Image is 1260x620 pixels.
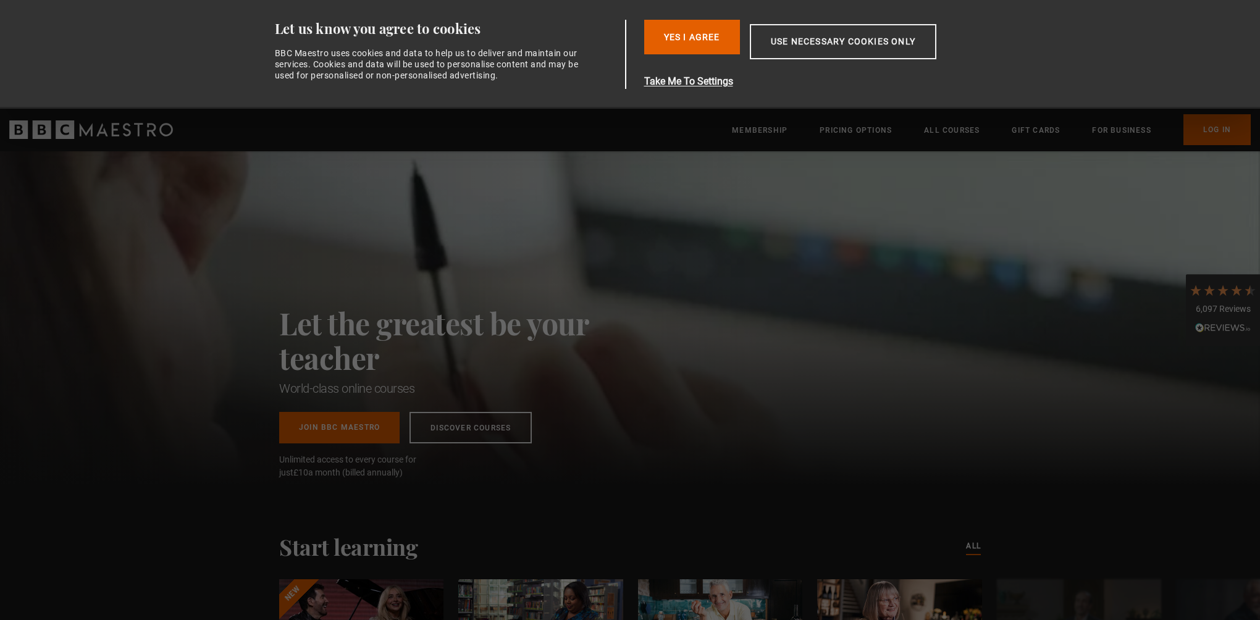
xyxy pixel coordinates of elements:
div: 4.7 Stars [1189,283,1257,297]
span: Unlimited access to every course for just a month (billed annually) [279,453,446,479]
a: Pricing Options [820,124,892,136]
div: 6,097 ReviewsRead All Reviews [1186,274,1260,346]
img: REVIEWS.io [1195,323,1251,332]
a: Gift Cards [1012,124,1060,136]
button: Take Me To Settings [644,74,995,89]
a: All [966,540,981,553]
a: Log In [1183,114,1251,145]
div: Let us know you agree to cookies [275,20,621,38]
svg: BBC Maestro [9,120,173,139]
div: BBC Maestro uses cookies and data to help us to deliver and maintain our services. Cookies and da... [275,48,586,82]
span: £10 [293,467,308,477]
h2: Start learning [279,534,418,559]
nav: Primary [732,114,1251,145]
a: Membership [732,124,787,136]
a: All Courses [924,124,980,136]
div: 6,097 Reviews [1189,303,1257,316]
button: Yes I Agree [644,20,740,54]
button: Use necessary cookies only [750,24,936,59]
h2: Let the greatest be your teacher [279,306,644,375]
a: For business [1092,124,1151,136]
div: Read All Reviews [1189,322,1257,337]
a: Discover Courses [409,412,532,443]
h1: World-class online courses [279,380,644,397]
a: Join BBC Maestro [279,412,400,443]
